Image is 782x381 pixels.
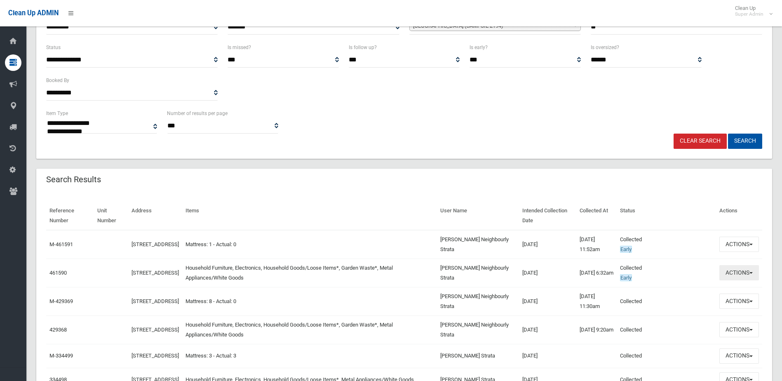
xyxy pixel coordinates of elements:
a: M-429369 [49,298,73,304]
td: [PERSON_NAME] Strata [437,344,519,368]
a: [STREET_ADDRESS] [132,327,179,333]
td: [PERSON_NAME] Neighbourly Strata [437,287,519,315]
th: User Name [437,202,519,230]
th: Status [617,202,716,230]
td: Household Furniture, Electronics, Household Goods/Loose Items*, Garden Waste*, Metal Appliances/W... [182,315,437,344]
td: [DATE] 11:30am [576,287,617,315]
td: Mattress: 8 - Actual: 0 [182,287,437,315]
td: Mattress: 3 - Actual: 3 [182,344,437,368]
a: 429368 [49,327,67,333]
th: Actions [716,202,762,230]
td: Collected [617,259,716,287]
span: Early [620,274,632,281]
button: Actions [719,322,759,337]
a: M-334499 [49,353,73,359]
button: Search [728,134,762,149]
td: [DATE] [519,344,576,368]
a: Clear Search [674,134,727,149]
button: Actions [719,265,759,280]
th: Address [128,202,182,230]
td: [DATE] 6:32am [576,259,617,287]
th: Unit Number [94,202,128,230]
td: Mattress: 1 - Actual: 0 [182,230,437,259]
th: Collected At [576,202,617,230]
th: Intended Collection Date [519,202,576,230]
label: Is missed? [228,43,251,52]
span: Clean Up ADMIN [8,9,59,17]
a: [STREET_ADDRESS] [132,241,179,247]
td: [DATE] [519,230,576,259]
td: Collected [617,344,716,368]
label: Booked By [46,76,69,85]
label: Status [46,43,61,52]
td: Collected [617,315,716,344]
label: Is follow up? [349,43,377,52]
a: [STREET_ADDRESS] [132,298,179,304]
a: M-461591 [49,241,73,247]
label: Item Type [46,109,68,118]
td: [DATE] [519,315,576,344]
td: Collected [617,287,716,315]
td: [DATE] 11:52am [576,230,617,259]
small: Super Admin [735,11,763,17]
label: Is early? [470,43,488,52]
button: Actions [719,348,759,364]
td: [PERSON_NAME] Neighbourly Strata [437,230,519,259]
td: [PERSON_NAME] Neighbourly Strata [437,315,519,344]
td: [PERSON_NAME] Neighbourly Strata [437,259,519,287]
th: Items [182,202,437,230]
span: Early [620,246,632,253]
td: Household Furniture, Electronics, Household Goods/Loose Items*, Garden Waste*, Metal Appliances/W... [182,259,437,287]
label: Is oversized? [591,43,619,52]
a: 461590 [49,270,67,276]
th: Reference Number [46,202,94,230]
header: Search Results [36,172,111,188]
a: [STREET_ADDRESS] [132,270,179,276]
td: [DATE] [519,287,576,315]
td: Collected [617,230,716,259]
button: Actions [719,237,759,252]
td: [DATE] [519,259,576,287]
label: Number of results per page [167,109,228,118]
td: [DATE] 9:20am [576,315,617,344]
a: [STREET_ADDRESS] [132,353,179,359]
button: Actions [719,294,759,309]
span: Clean Up [731,5,772,17]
